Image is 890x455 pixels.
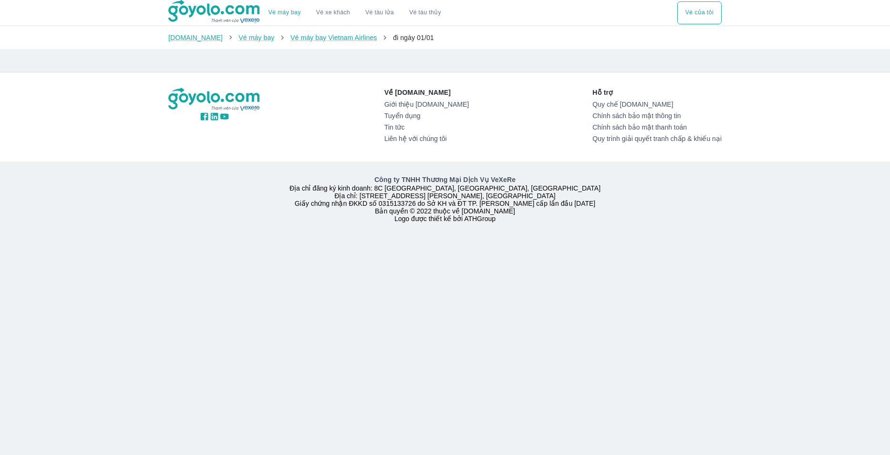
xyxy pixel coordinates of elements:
div: choose transportation mode [261,1,449,24]
a: Liên hệ với chúng tôi [384,135,469,142]
a: Quy trình giải quyết tranh chấp & khiếu nại [592,135,722,142]
button: Vé tàu thủy [402,1,449,24]
a: Quy chế [DOMAIN_NAME] [592,101,722,108]
a: Chính sách bảo mật thông tin [592,112,722,120]
div: Địa chỉ đăng ký kinh doanh: 8C [GEOGRAPHIC_DATA], [GEOGRAPHIC_DATA], [GEOGRAPHIC_DATA] Địa chỉ: [... [163,175,727,222]
a: Vé tàu lửa [358,1,402,24]
a: Vé máy bay [238,34,274,41]
a: Tin tức [384,123,469,131]
a: Vé máy bay [269,9,301,16]
a: Vé máy bay Vietnam Airlines [290,34,377,41]
p: Về [DOMAIN_NAME] [384,88,469,97]
a: Vé xe khách [316,9,350,16]
span: đi ngày 01/01 [393,34,434,41]
button: Vé của tôi [677,1,722,24]
p: Hỗ trợ [592,88,722,97]
nav: breadcrumb [168,33,722,42]
a: Giới thiệu [DOMAIN_NAME] [384,101,469,108]
div: choose transportation mode [677,1,722,24]
a: [DOMAIN_NAME] [168,34,223,41]
p: Công ty TNHH Thương Mại Dịch Vụ VeXeRe [170,175,720,184]
a: Tuyển dụng [384,112,469,120]
img: logo [168,88,261,111]
a: Chính sách bảo mật thanh toán [592,123,722,131]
